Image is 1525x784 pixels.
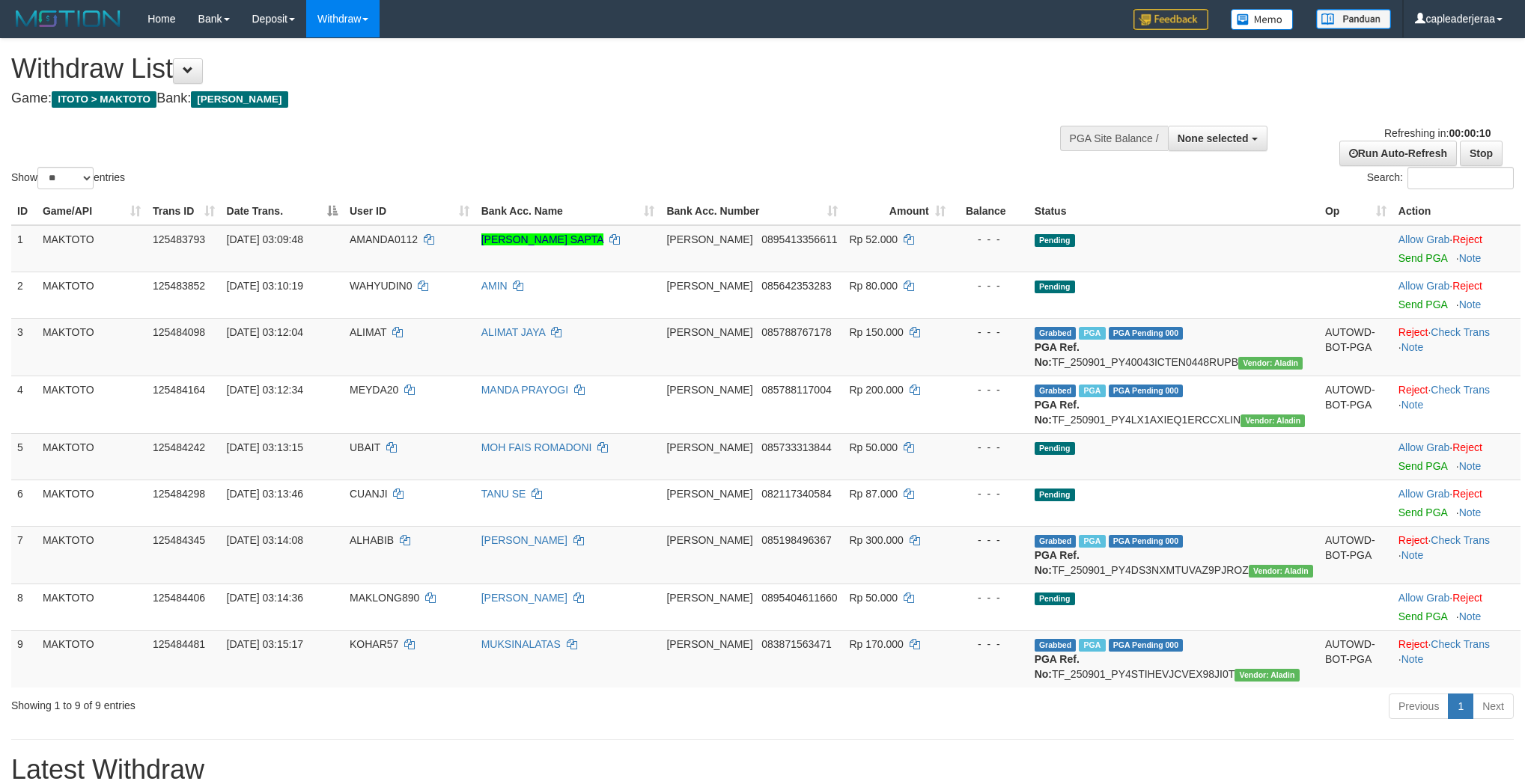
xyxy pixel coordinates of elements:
[1398,233,1452,245] span: ·
[1316,9,1391,29] img: panduan.png
[1398,460,1447,472] a: Send PGA
[11,91,1002,106] h4: Game: Bank:
[958,637,1023,652] div: - - -
[1168,126,1267,151] button: None selected
[1035,653,1080,680] b: PGA Ref. No:
[1231,9,1294,30] img: Button%20Memo.svg
[1079,327,1105,340] span: Marked by capleaderjeraa
[1367,167,1514,189] label: Search:
[666,233,752,245] span: [PERSON_NAME]
[761,592,837,604] span: Copy 0895404611660 to clipboard
[1029,318,1319,376] td: TF_250901_PY40043ICTEN0448RUPB
[227,488,303,500] span: [DATE] 03:13:46
[153,280,205,292] span: 125483852
[1398,326,1428,338] a: Reject
[1459,610,1482,622] a: Note
[1431,326,1490,338] a: Check Trans
[11,54,1002,84] h1: Withdraw List
[1392,630,1521,687] td: · ·
[952,197,1029,225] th: Balance
[958,325,1023,340] div: - - -
[666,488,752,500] span: [PERSON_NAME]
[147,197,221,225] th: Trans ID: activate to sort column ascending
[761,233,837,245] span: Copy 0895413356611 to clipboard
[958,440,1023,455] div: - - -
[850,280,898,292] span: Rp 80.000
[850,441,898,453] span: Rp 50.000
[1241,414,1305,427] span: Vendor URL: https://payment4.1velocity.biz
[666,280,752,292] span: [PERSON_NAME]
[666,326,752,338] span: [PERSON_NAME]
[958,232,1023,247] div: - - -
[11,167,125,189] label: Show entries
[153,384,205,396] span: 125484164
[350,326,386,338] span: ALIMAT
[1035,234,1075,247] span: Pending
[1398,610,1447,622] a: Send PGA
[481,592,567,604] a: [PERSON_NAME]
[1392,480,1521,526] td: ·
[153,488,205,500] span: 125484298
[761,534,831,546] span: Copy 085198496367 to clipboard
[1398,441,1452,453] span: ·
[1035,327,1077,340] span: Grabbed
[1398,534,1428,546] a: Reject
[11,584,37,630] td: 8
[958,533,1023,548] div: - - -
[1319,376,1392,433] td: AUTOWD-BOT-PGA
[1398,298,1447,310] a: Send PGA
[1392,526,1521,584] td: · ·
[1398,638,1428,650] a: Reject
[221,197,344,225] th: Date Trans.: activate to sort column descending
[1401,341,1424,353] a: Note
[350,233,418,245] span: AMANDA0112
[11,318,37,376] td: 3
[481,441,592,453] a: MOH FAIS ROMADONI
[11,376,37,433] td: 4
[1384,127,1491,139] span: Refreshing in:
[1431,534,1490,546] a: Check Trans
[37,376,147,433] td: MAKTOTO
[850,488,898,500] span: Rp 87.000
[227,592,303,604] span: [DATE] 03:14:36
[227,384,303,396] span: [DATE] 03:12:34
[350,280,413,292] span: WAHYUDIN0
[1029,376,1319,433] td: TF_250901_PY4LX1AXIEQ1ERCCXLIN
[350,592,419,604] span: MAKLONG890
[1178,132,1249,144] span: None selected
[958,278,1023,293] div: - - -
[481,233,603,245] a: [PERSON_NAME] SAPTA
[1448,693,1473,719] a: 1
[37,197,147,225] th: Game/API: activate to sort column ascending
[761,280,831,292] span: Copy 085642353283 to clipboard
[1238,357,1303,370] span: Vendor URL: https://payment4.1velocity.biz
[1392,584,1521,630] td: ·
[1431,638,1490,650] a: Check Trans
[666,638,752,650] span: [PERSON_NAME]
[481,488,526,500] a: TANU SE
[1035,549,1080,576] b: PGA Ref. No:
[1452,441,1482,453] a: Reject
[350,534,394,546] span: ALHABIB
[1319,526,1392,584] td: AUTOWD-BOT-PGA
[1459,506,1482,518] a: Note
[1452,233,1482,245] a: Reject
[1389,693,1449,719] a: Previous
[1109,385,1184,397] span: PGA Pending
[227,638,303,650] span: [DATE] 03:15:17
[153,534,205,546] span: 125484345
[1319,318,1392,376] td: AUTOWD-BOT-PGA
[11,433,37,480] td: 5
[52,91,156,108] span: ITOTO > MAKTOTO
[1029,526,1319,584] td: TF_250901_PY4DS3NXMTUVAZ9PJROZ
[11,225,37,272] td: 1
[850,384,904,396] span: Rp 200.000
[761,488,831,500] span: Copy 082117340584 to clipboard
[1452,592,1482,604] a: Reject
[11,630,37,687] td: 9
[850,326,904,338] span: Rp 150.000
[1235,669,1299,682] span: Vendor URL: https://payment4.1velocity.biz
[1060,126,1168,151] div: PGA Site Balance /
[1398,592,1452,604] span: ·
[666,441,752,453] span: [PERSON_NAME]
